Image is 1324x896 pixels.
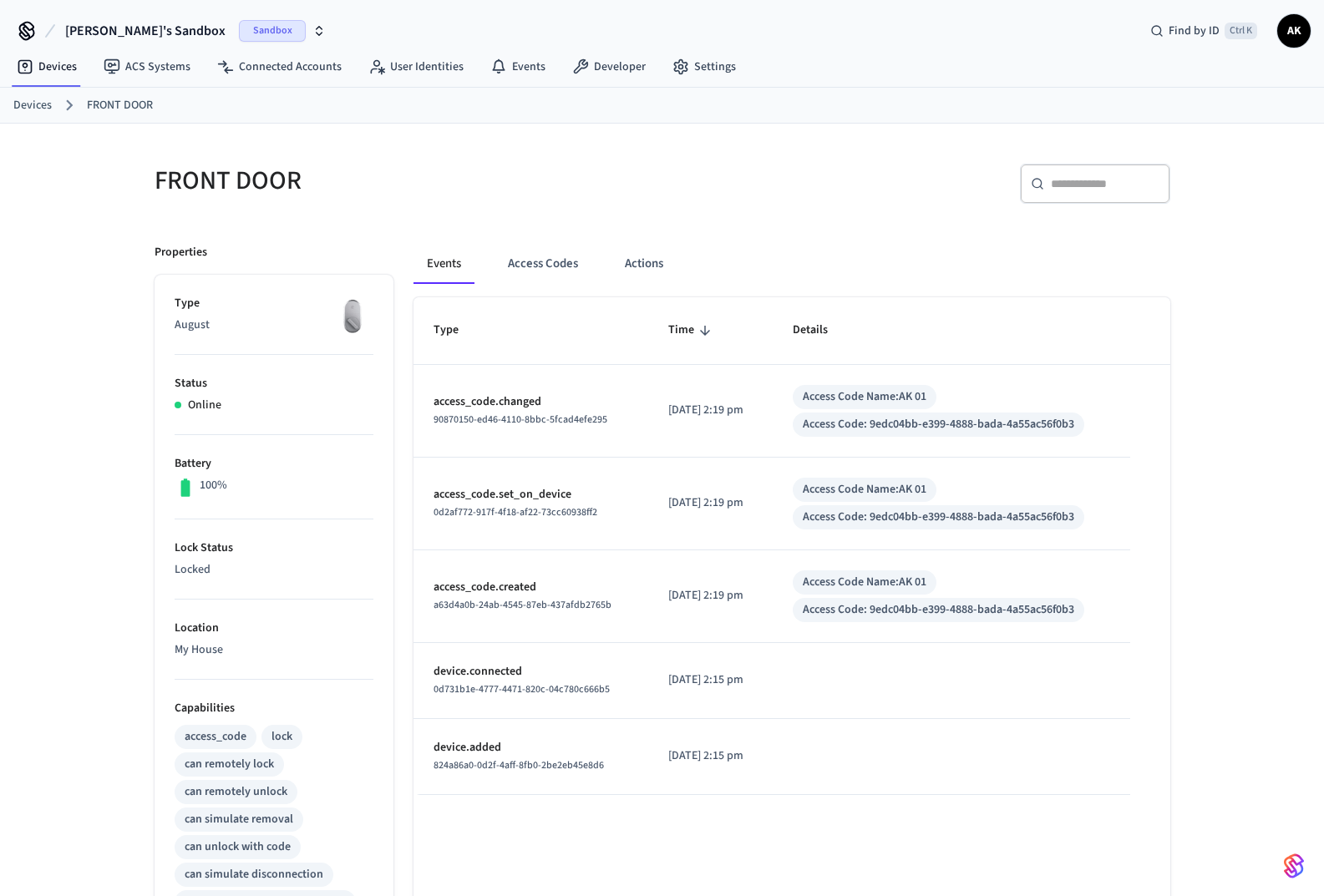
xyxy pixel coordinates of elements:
[185,811,293,828] div: can simulate removal
[239,20,306,42] span: Sandbox
[668,317,716,343] span: Time
[90,52,204,82] a: ACS Systems
[668,494,753,512] p: [DATE] 2:19 pm
[413,244,474,284] button: Events
[185,838,291,856] div: can unlock with code
[668,587,753,605] p: [DATE] 2:19 pm
[1169,23,1220,39] span: Find by ID
[803,481,926,499] div: Access Code Name: AK 01
[175,641,373,659] p: My House
[175,316,373,334] p: August
[185,728,246,746] div: access_code
[803,388,926,406] div: Access Code Name: AK 01
[175,700,373,717] p: Capabilities
[332,295,373,337] img: August Wifi Smart Lock 3rd Gen, Silver, Front
[204,52,355,82] a: Connected Accounts
[793,317,850,343] span: Details
[175,375,373,392] p: Status
[434,739,628,757] p: device.added
[175,455,373,473] p: Battery
[200,477,227,494] p: 100%
[434,505,597,519] span: 0d2af772-917f-4f18-af22-73cc60938ff2
[803,574,926,591] div: Access Code Name: AK 01
[1284,853,1304,879] img: SeamLogoGradient.69752ec5.svg
[477,52,559,82] a: Events
[1137,16,1271,46] div: Find by IDCtrl K
[3,52,90,82] a: Devices
[185,866,323,883] div: can simulate disconnection
[434,758,604,772] span: 824a86a0-0d2f-4aff-8fb0-2be2eb45e8d6
[434,317,480,343] span: Type
[355,52,477,82] a: User Identities
[175,620,373,637] p: Location
[659,52,749,82] a: Settings
[188,397,221,414] p: Online
[185,756,274,773] div: can remotely lock
[155,244,207,261] p: Properties
[87,97,153,114] a: FRONT DOOR
[1225,23,1257,39] span: Ctrl K
[65,21,226,41] span: [PERSON_NAME]'s Sandbox
[495,244,591,284] button: Access Codes
[611,244,677,284] button: Actions
[434,663,628,681] p: device.connected
[434,486,628,504] p: access_code.set_on_device
[175,561,373,579] p: Locked
[1277,14,1311,48] button: AK
[413,244,1170,284] div: ant example
[175,295,373,312] p: Type
[668,671,753,689] p: [DATE] 2:15 pm
[559,52,659,82] a: Developer
[413,297,1170,794] table: sticky table
[803,601,1074,619] div: Access Code: 9edc04bb-e399-4888-bada-4a55ac56f0b3
[434,579,628,596] p: access_code.created
[1279,16,1309,46] span: AK
[668,402,753,419] p: [DATE] 2:19 pm
[434,598,611,612] span: a63d4a0b-24ab-4545-87eb-437afdb2765b
[803,416,1074,433] div: Access Code: 9edc04bb-e399-4888-bada-4a55ac56f0b3
[155,164,652,198] h5: FRONT DOOR
[13,97,52,114] a: Devices
[434,413,607,427] span: 90870150-ed46-4110-8bbc-5fcad4efe295
[434,393,628,411] p: access_code.changed
[803,509,1074,526] div: Access Code: 9edc04bb-e399-4888-bada-4a55ac56f0b3
[185,783,287,801] div: can remotely unlock
[175,539,373,557] p: Lock Status
[668,747,753,765] p: [DATE] 2:15 pm
[434,682,610,696] span: 0d731b1e-4777-4471-820c-04c780c666b5
[271,728,292,746] div: lock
